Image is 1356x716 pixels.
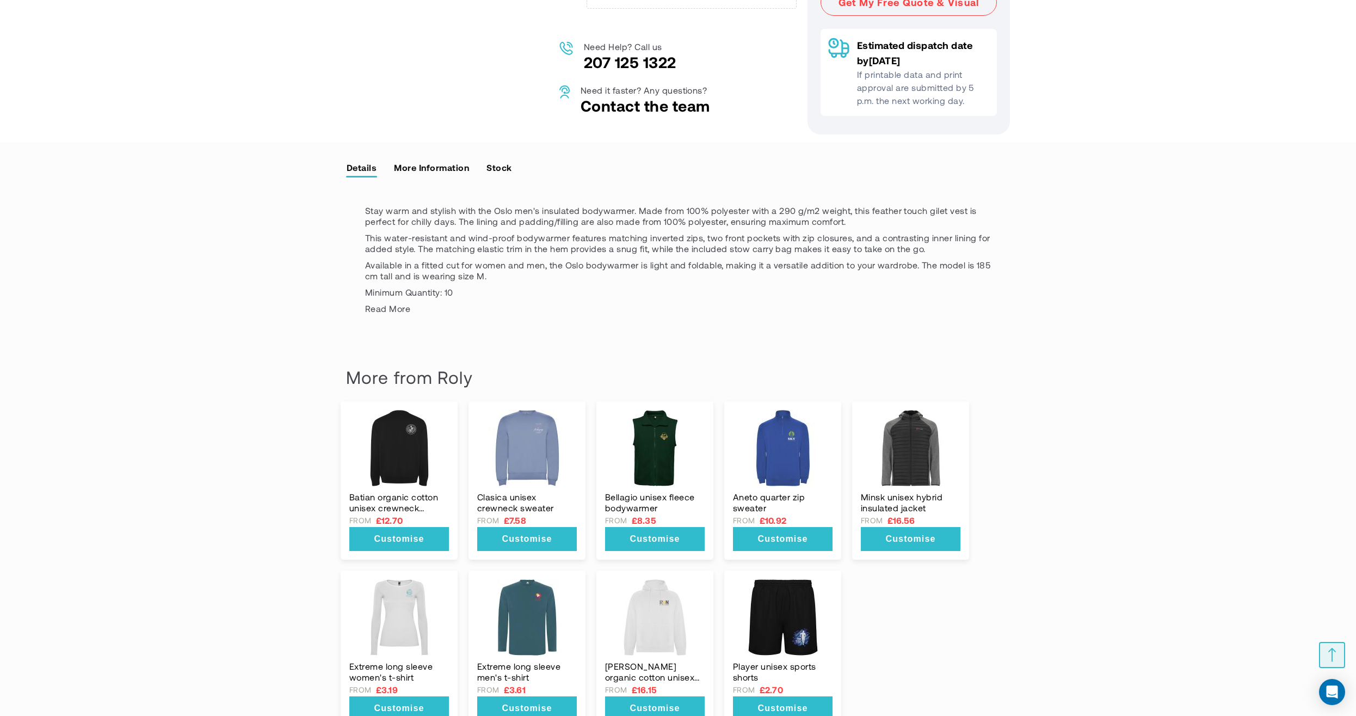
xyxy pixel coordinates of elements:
a: am_brand_more_from_image [349,410,449,486]
span: FROM [733,513,755,527]
p: Estimated dispatch date by [857,38,989,68]
a: am_brand_more_from_image [477,410,577,486]
a: 207 125 1322 [584,53,676,71]
span: FROM [605,513,627,527]
button: Customise [733,527,833,551]
span: FROM [605,683,627,696]
span: £16.15 [632,683,657,696]
span: £10.92 [760,513,786,527]
div: Open Intercom Messenger [1319,679,1345,705]
span: Customise [886,534,936,543]
span: Customise [758,703,808,713]
p: Minimum Quantity: 10 [365,287,991,298]
button: Customise [861,527,960,551]
a: am_brand_more_from_image [733,579,833,656]
span: FROM [349,683,372,696]
a: [PERSON_NAME] organic cotton unisex hoodie [605,661,705,683]
a: label-additional-title [393,159,470,175]
p: Need it faster? Any questions? [581,85,710,96]
span: Customise [758,534,808,543]
a: Bellagio unisex fleece bodywarmer [605,492,705,513]
a: label-#stock-title [486,159,512,175]
a: Aneto quarter zip sweater [733,492,833,513]
span: £12.70 [376,513,403,527]
span: [DATE] [869,54,901,66]
span: £3.19 [376,683,398,696]
span: FROM [861,513,883,527]
p: Stay warm and stylish with the Oslo men's insulated bodywarmer. Made from 100% polyester with a 2... [365,205,991,227]
span: £7.58 [504,513,526,527]
span: £3.61 [504,683,526,696]
span: FROM [477,683,500,696]
a: am_brand_more_from_image [861,410,960,486]
a: am_brand_more_from_image [605,579,705,656]
span: Read More [365,303,410,314]
span: Customise [630,703,680,713]
p: If printable data and print approval are submitted by 5 p.m. the next working day. [857,68,989,107]
span: Customise [502,703,552,713]
span: £2.70 [760,683,783,696]
span: Customise [374,703,424,713]
a: am_brand_more_from_image [477,579,577,656]
button: Customise [605,527,705,551]
a: Minsk unisex hybrid insulated jacket [861,492,960,513]
a: am_brand_more_from_image [349,579,449,656]
span: FROM [733,683,755,696]
a: Clasica unisex crewneck sweater [477,492,577,513]
span: £8.35 [632,513,656,527]
span: Customise [374,534,424,543]
a: Batian organic cotton unisex crewneck sweater [349,492,449,513]
p: Available in a fitted cut for women and men, the Oslo bodywarmer is light and foldable, making it... [365,260,991,281]
span: Customise [630,534,680,543]
a: Extreme long sleeve women's t-shirt [349,661,449,683]
span: FROM [349,513,372,527]
button: Customise [477,527,577,551]
img: Delivery [828,38,849,58]
button: Customise [349,527,449,551]
span: Customise [502,534,552,543]
a: am_brand_more_from_image [605,410,705,486]
a: Contact the team [581,96,710,115]
img: Contact us image [559,85,570,99]
span: FROM [477,513,500,527]
a: Player unisex sports shorts [733,661,833,683]
p: Need Help? Call us [584,41,676,52]
a: am_brand_more_from_image [733,410,833,486]
img: Call us image [559,41,573,55]
span: £16.56 [887,513,915,527]
strong: More from Roly [346,366,473,387]
a: label-description-title [346,159,377,175]
a: Extreme long sleeve men's t-shirt [477,661,577,683]
p: This water-resistant and wind-proof bodywarmer features matching inverted zips, two front pockets... [365,232,991,254]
